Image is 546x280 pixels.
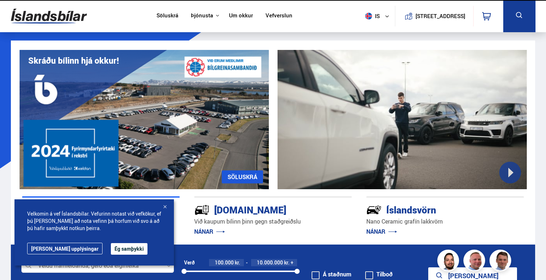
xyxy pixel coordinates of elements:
p: Nano Ceramic grafín lakkvörn [366,217,524,226]
div: Verð [184,260,195,266]
span: Velkomin á vef Íslandsbílar. Vefurinn notast við vefkökur, ef þú [PERSON_NAME] að nota vefinn þá ... [27,210,161,232]
span: kr. [284,260,289,266]
span: kr. [235,260,240,266]
a: [STREET_ADDRESS] [399,6,469,26]
button: is [362,5,395,27]
span: 10.000.000 [257,259,283,266]
img: tr5P-W3DuiFaO7aO.svg [194,202,209,217]
a: Vefverslun [266,12,292,20]
label: Tilboð [365,271,393,277]
span: 100.000 [215,259,234,266]
img: svg+xml;base64,PHN2ZyB4bWxucz0iaHR0cDovL3d3dy53My5vcmcvMjAwMC9zdmciIHdpZHRoPSI1MTIiIGhlaWdodD0iNT... [365,13,372,20]
img: nhp88E3Fdnt1Opn2.png [438,251,460,272]
img: FbJEzSuNWCJXmdc-.webp [491,251,512,272]
img: eKx6w-_Home_640_.png [20,50,269,189]
a: Söluskrá [157,12,178,20]
a: [PERSON_NAME] upplýsingar [27,243,103,254]
span: + [291,260,293,266]
h1: Skráðu bílinn hjá okkur! [28,56,119,65]
span: is [362,13,380,20]
p: Við kaupum bílinn þinn gegn staðgreiðslu [194,217,352,226]
a: NÁNAR [366,228,397,236]
button: Þjónusta [191,12,213,19]
div: [DOMAIN_NAME] [194,203,326,216]
label: Á staðnum [312,271,351,277]
img: -Svtn6bYgwAsiwNX.svg [366,202,382,217]
button: Ég samþykki [111,243,147,255]
a: Um okkur [229,12,253,20]
button: [STREET_ADDRESS] [418,13,463,19]
div: Íslandsvörn [366,203,498,216]
a: SÖLUSKRÁ [222,170,263,183]
img: G0Ugv5HjCgRt.svg [11,4,87,28]
img: siFngHWaQ9KaOqBr.png [464,251,486,272]
a: NÁNAR [194,228,225,236]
